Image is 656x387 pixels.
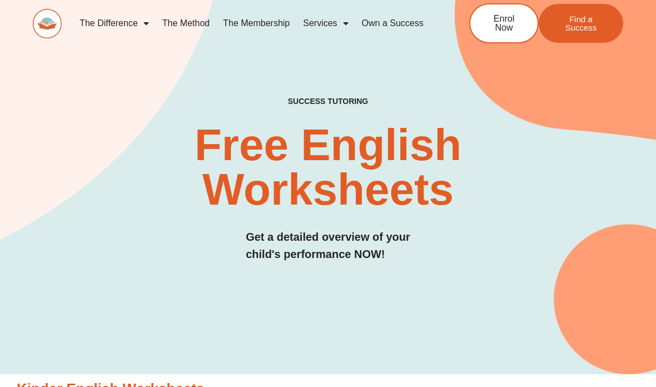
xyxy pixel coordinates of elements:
a: The Method [156,11,216,36]
iframe: Chat Widget [600,334,656,387]
a: The Difference [73,11,156,36]
a: Services [296,11,355,36]
a: The Membership [216,11,296,36]
span: Find a Success [555,15,607,32]
span: Enrol Now [487,14,521,32]
a: Find a Success [539,4,623,43]
a: Enrol Now [469,3,539,43]
a: Own a Success [355,11,430,36]
h4: SUCCESS TUTORING​ [241,97,415,106]
h3: Get a detailed overview of your child's performance NOW! [246,229,410,263]
nav: Menu [73,11,435,36]
h2: Free English Worksheets​ [133,123,523,212]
